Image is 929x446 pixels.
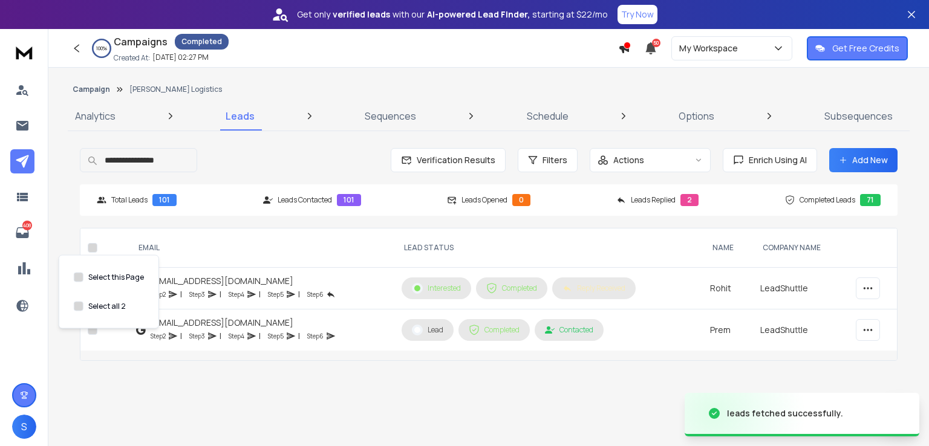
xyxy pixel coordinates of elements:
[469,325,520,335] div: Completed
[631,195,676,205] p: Leads Replied
[151,317,336,329] div: [EMAIL_ADDRESS][DOMAIN_NAME]
[543,154,567,166] span: Filters
[268,288,284,300] p: Step 5
[518,148,578,172] button: Filters
[175,34,229,50] div: Completed
[744,154,807,166] span: Enrich Using AI
[679,42,743,54] p: My Workspace
[96,45,107,52] p: 100 %
[278,195,332,205] p: Leads Contacted
[129,228,394,268] th: EMAIL
[12,415,36,439] button: S
[307,288,324,300] p: Step 6
[824,109,893,123] p: Subsequences
[680,194,699,206] div: 2
[10,221,34,245] a: 408
[229,330,244,342] p: Step 4
[298,288,300,300] p: |
[337,194,361,206] div: 101
[229,288,244,300] p: Step 4
[22,221,32,230] p: 408
[226,109,255,123] p: Leads
[621,8,654,21] p: Try Now
[860,194,881,206] div: 71
[268,330,284,342] p: Step 5
[180,288,182,300] p: |
[613,154,644,166] p: Actions
[259,330,261,342] p: |
[152,53,209,62] p: [DATE] 02:27 PM
[562,283,625,293] div: Reply Received
[129,85,222,94] p: [PERSON_NAME] Logistics
[427,8,530,21] strong: AI-powered Lead Finder,
[391,148,506,172] button: Verification Results
[180,330,182,342] p: |
[486,283,537,294] div: Completed
[114,34,168,49] h1: Campaigns
[753,268,849,309] td: LeadShuttle
[512,194,530,206] div: 0
[723,148,817,172] button: Enrich Using AI
[829,148,898,172] button: Add New
[218,102,262,131] a: Leads
[297,8,608,21] p: Get only with our starting at $22/mo
[151,330,166,342] p: Step 2
[68,102,123,131] a: Analytics
[520,102,576,131] a: Schedule
[151,275,336,287] div: [EMAIL_ADDRESS][DOMAIN_NAME]
[220,330,221,342] p: |
[394,228,703,268] th: LEAD STATUS
[152,194,177,206] div: 101
[800,195,855,205] p: Completed Leads
[527,109,569,123] p: Schedule
[298,330,300,342] p: |
[652,39,660,47] span: 50
[88,273,144,282] label: Select this Page
[703,268,753,309] td: Rohit
[703,309,753,351] td: Prem
[679,109,714,123] p: Options
[189,330,205,342] p: Step 3
[753,309,849,351] td: LeadShuttle
[703,228,753,268] th: NAME
[412,283,461,294] div: Interested
[545,325,593,335] div: Contacted
[357,102,423,131] a: Sequences
[753,228,849,268] th: Company Name
[220,288,221,300] p: |
[88,302,126,311] label: Select all 2
[114,53,150,63] p: Created At:
[412,325,443,335] div: Lead
[461,195,507,205] p: Leads Opened
[75,109,116,123] p: Analytics
[307,330,324,342] p: Step 6
[412,154,495,166] span: Verification Results
[832,42,899,54] p: Get Free Credits
[618,5,657,24] button: Try Now
[189,288,205,300] p: Step 3
[671,102,722,131] a: Options
[817,102,900,131] a: Subsequences
[111,195,148,205] p: Total Leads
[73,85,110,94] button: Campaign
[807,36,908,60] button: Get Free Credits
[365,109,416,123] p: Sequences
[12,41,36,63] img: logo
[259,288,261,300] p: |
[727,407,843,419] div: leads fetched successfully.
[333,8,390,21] strong: verified leads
